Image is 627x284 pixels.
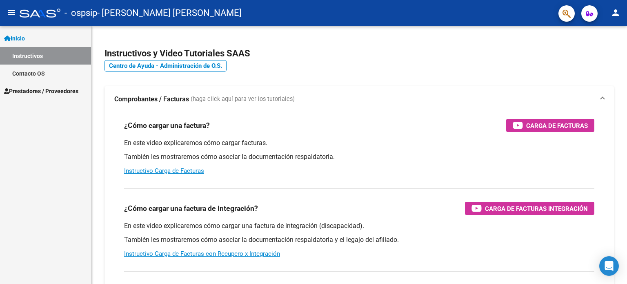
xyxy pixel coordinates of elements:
button: Carga de Facturas Integración [465,202,594,215]
a: Instructivo Carga de Facturas [124,167,204,174]
span: - ospsip [64,4,97,22]
p: En este video explicaremos cómo cargar facturas. [124,139,594,148]
span: (haga click aquí para ver los tutoriales) [191,95,295,104]
span: Prestadores / Proveedores [4,87,78,96]
span: - [PERSON_NAME] [PERSON_NAME] [97,4,242,22]
div: Open Intercom Messenger [599,256,619,276]
p: También les mostraremos cómo asociar la documentación respaldatoria y el legajo del afiliado. [124,235,594,244]
mat-expansion-panel-header: Comprobantes / Facturas (haga click aquí para ver los tutoriales) [104,86,614,112]
a: Centro de Ayuda - Administración de O.S. [104,60,227,72]
strong: Comprobantes / Facturas [114,95,189,104]
h3: ¿Cómo cargar una factura? [124,120,210,131]
button: Carga de Facturas [506,119,594,132]
h3: ¿Cómo cargar una factura de integración? [124,203,258,214]
mat-icon: person [611,8,620,18]
span: Inicio [4,34,25,43]
a: Instructivo Carga de Facturas con Recupero x Integración [124,250,280,257]
p: En este video explicaremos cómo cargar una factura de integración (discapacidad). [124,221,594,230]
mat-icon: menu [7,8,16,18]
p: También les mostraremos cómo asociar la documentación respaldatoria. [124,152,594,161]
span: Carga de Facturas [526,121,588,131]
h2: Instructivos y Video Tutoriales SAAS [104,46,614,61]
span: Carga de Facturas Integración [485,203,588,214]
